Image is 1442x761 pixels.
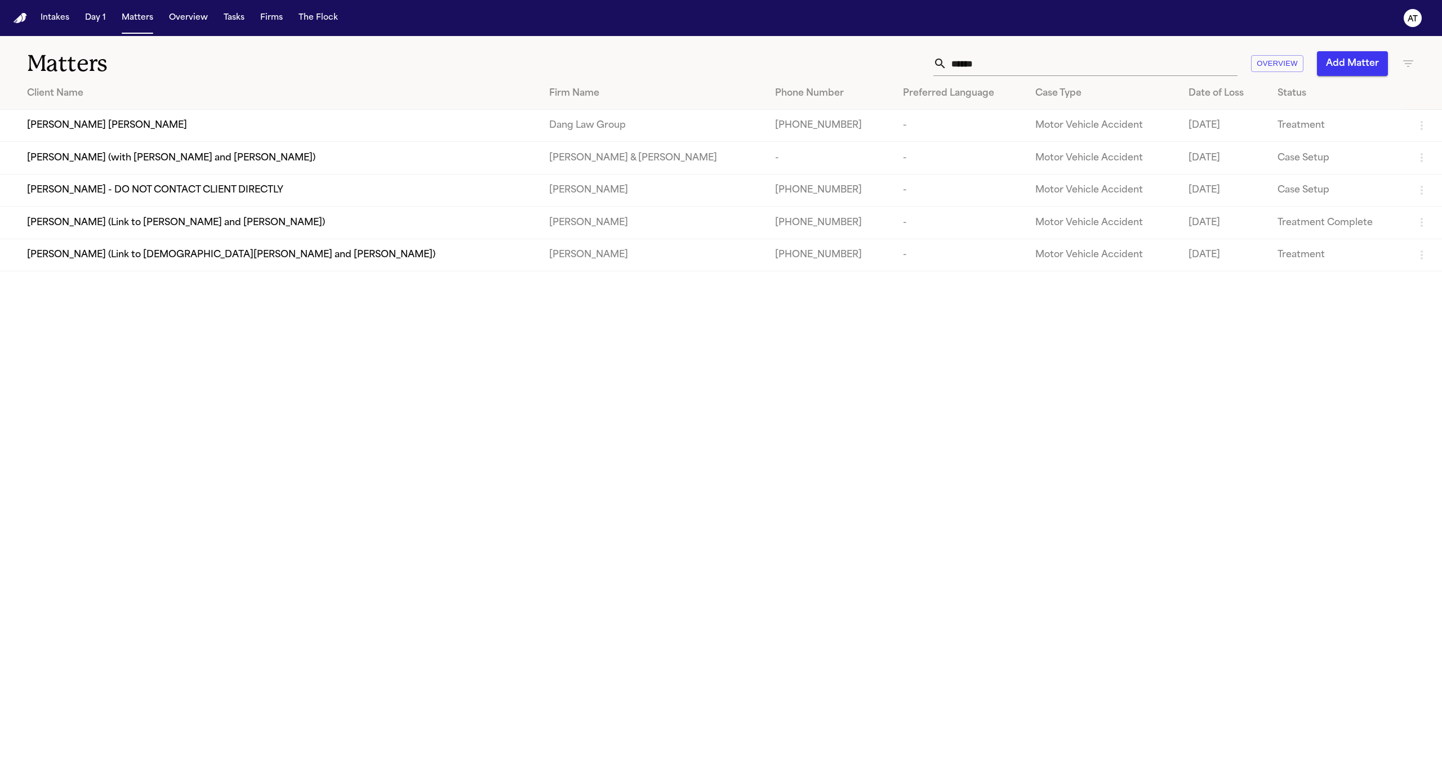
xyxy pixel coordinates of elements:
[1180,110,1269,142] td: [DATE]
[27,50,447,78] h1: Matters
[766,110,893,142] td: [PHONE_NUMBER]
[540,207,766,239] td: [PERSON_NAME]
[1180,174,1269,206] td: [DATE]
[766,207,893,239] td: [PHONE_NUMBER]
[766,239,893,271] td: [PHONE_NUMBER]
[1180,207,1269,239] td: [DATE]
[540,239,766,271] td: [PERSON_NAME]
[894,207,1027,239] td: -
[1269,239,1406,271] td: Treatment
[766,142,893,174] td: -
[1026,174,1179,206] td: Motor Vehicle Accident
[1026,239,1179,271] td: Motor Vehicle Accident
[27,183,283,197] span: [PERSON_NAME] - DO NOT CONTACT CLIENT DIRECTLY
[894,110,1027,142] td: -
[1026,110,1179,142] td: Motor Vehicle Accident
[81,8,110,28] button: Day 1
[1251,55,1303,73] button: Overview
[549,87,757,100] div: Firm Name
[256,8,287,28] button: Firms
[14,13,27,24] img: Finch Logo
[14,13,27,24] a: Home
[27,119,187,132] span: [PERSON_NAME] [PERSON_NAME]
[540,174,766,206] td: [PERSON_NAME]
[1180,239,1269,271] td: [DATE]
[540,142,766,174] td: [PERSON_NAME] & [PERSON_NAME]
[27,151,315,165] span: [PERSON_NAME] (with [PERSON_NAME] and [PERSON_NAME])
[1317,51,1388,76] button: Add Matter
[894,174,1027,206] td: -
[903,87,1018,100] div: Preferred Language
[1026,142,1179,174] td: Motor Vehicle Accident
[27,87,531,100] div: Client Name
[27,216,325,230] span: [PERSON_NAME] (Link to [PERSON_NAME] and [PERSON_NAME])
[164,8,212,28] button: Overview
[1269,142,1406,174] td: Case Setup
[894,142,1027,174] td: -
[117,8,158,28] button: Matters
[540,110,766,142] td: Dang Law Group
[1189,87,1259,100] div: Date of Loss
[894,239,1027,271] td: -
[1180,142,1269,174] td: [DATE]
[1026,207,1179,239] td: Motor Vehicle Accident
[1269,110,1406,142] td: Treatment
[1035,87,1170,100] div: Case Type
[775,87,884,100] div: Phone Number
[27,248,435,262] span: [PERSON_NAME] (Link to [DEMOGRAPHIC_DATA][PERSON_NAME] and [PERSON_NAME])
[766,174,893,206] td: [PHONE_NUMBER]
[1278,87,1397,100] div: Status
[1269,207,1406,239] td: Treatment Complete
[219,8,249,28] button: Tasks
[294,8,342,28] button: The Flock
[1269,174,1406,206] td: Case Setup
[36,8,74,28] button: Intakes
